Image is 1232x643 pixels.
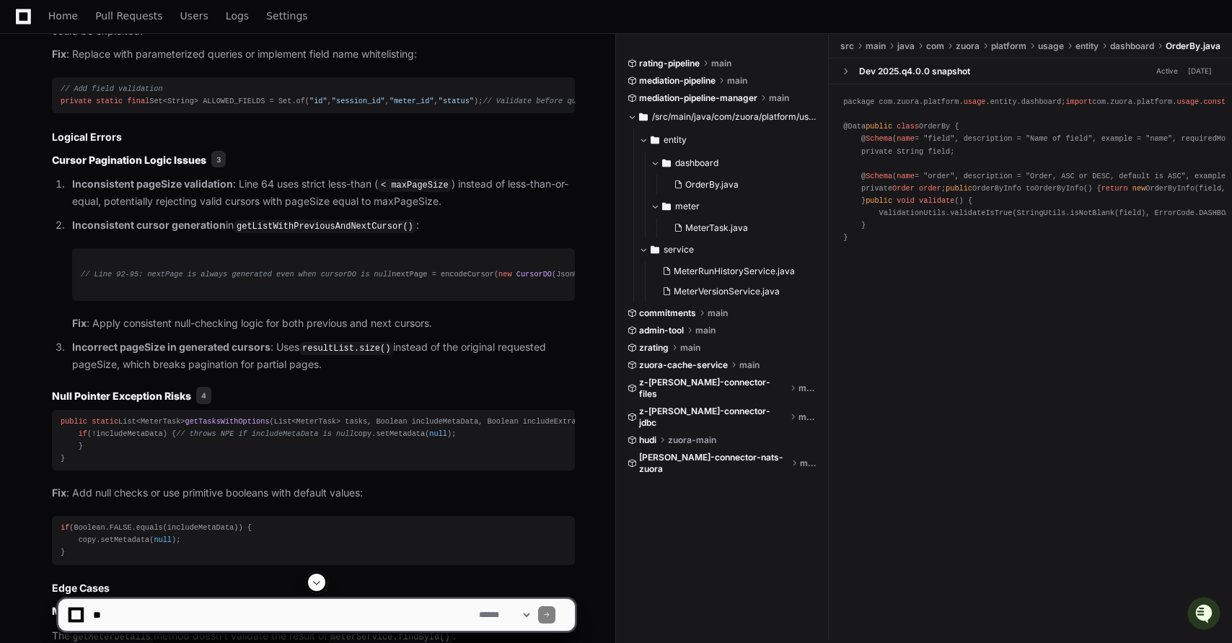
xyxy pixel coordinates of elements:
[668,434,716,446] span: zuora-main
[639,75,716,87] span: mediation-pipeline
[429,429,447,438] span: null
[675,157,718,169] span: dashboard
[498,270,511,279] span: new
[309,97,327,105] span: "id"
[61,416,566,465] div: List<MeterTask> { (!includeMetaData) { copy.setMetadata( ); } }
[964,97,986,106] span: usage
[52,485,575,502] p: : Add null checks or use primitive booleans with default values:
[176,429,353,438] span: // throws NPE if includeMetaData is null
[668,175,809,195] button: OrderBy.java
[52,486,66,499] strong: Fix
[685,222,748,234] span: MeterTask.java
[639,452,788,475] span: [PERSON_NAME]-connector-nats-zuora
[664,244,694,255] span: service
[81,270,392,279] span: // Line 92-95: nextPage is always generated even when cursorDO is null
[639,92,757,104] span: mediation-pipeline-manager
[72,317,87,329] strong: Fix
[72,341,270,353] strong: Incorrect pageSize in generated cursors
[711,58,731,69] span: main
[866,172,892,180] span: Schema
[651,195,818,218] button: meter
[897,196,915,205] span: void
[695,325,716,336] span: main
[52,154,206,166] strong: Cursor Pagination Logic Issues
[61,84,163,93] span: // Add field validation
[14,14,43,43] img: PlayerZero
[651,241,659,258] svg: Directory
[72,176,575,209] p: : Line 64 uses strict less-than ( ) instead of less-than-or-equal, potentially rejecting valid cu...
[185,417,270,426] span: getTasksWithOptions
[639,238,818,261] button: service
[897,134,915,143] span: name
[72,339,575,372] p: : Uses instead of the original requested pageSize, which breaks pagination for partial pages.
[639,307,696,319] span: commitments
[52,48,66,60] strong: Fix
[48,12,78,20] span: Home
[1065,97,1092,106] span: import
[52,390,191,402] strong: Null Pointer Exception Risks
[639,342,669,354] span: zrating
[798,382,819,394] span: main
[897,172,915,180] span: name
[739,359,760,371] span: main
[95,12,162,20] span: Pull Requests
[196,387,211,404] span: 4
[234,220,416,233] code: getListWithPreviousAndNextCursor()
[639,406,787,429] span: z-[PERSON_NAME]-connector-jdbc
[866,196,892,205] span: public
[211,151,226,168] span: 3
[14,108,40,134] img: 1756235613930-3d25f9e4-fa56-45dd-b3ad-e072dfbd1548
[674,266,795,277] span: MeterRunHistoryService.java
[378,179,452,192] code: < maxPageSize
[656,261,809,281] button: MeterRunHistoryService.java
[639,434,656,446] span: hudi
[154,535,172,544] span: null
[144,152,175,162] span: Pylon
[1152,64,1182,78] span: Active
[61,522,566,559] div: (Boolean.FALSE.equals(includeMetaData)) { copy.setMetadata( ); }
[919,196,954,205] span: validate
[708,307,728,319] span: main
[52,130,575,144] h2: Logical Errors
[96,97,123,105] span: static
[102,151,175,162] a: Powered byPylon
[52,46,575,63] p: : Replace with parameterized queries or implement field name whitelisting:
[1110,40,1154,52] span: dashboard
[299,342,393,355] code: resultList.size()
[127,97,149,105] span: final
[639,108,648,126] svg: Directory
[628,105,818,128] button: /src/main/java/com/zuora/platform/usage
[639,377,787,400] span: z-[PERSON_NAME]-connector-files
[651,131,659,149] svg: Directory
[685,179,739,191] span: OrderBy.java
[656,281,809,302] button: MeterVersionService.java
[798,411,819,423] span: main
[516,270,552,279] span: CursorDO
[1176,97,1199,106] span: usage
[1075,40,1099,52] span: entity
[266,12,307,20] span: Settings
[245,112,263,129] button: Start new chat
[1186,595,1225,634] iframe: Open customer support
[651,152,818,175] button: dashboard
[180,12,208,20] span: Users
[897,40,915,52] span: java
[1101,184,1128,193] span: return
[859,66,970,77] div: Dev 2025.q4.0.0 snapshot
[270,417,607,426] span: (List<MeterTask> tasks, Boolean includeMetaData, Boolean includeExtraConfig)
[892,184,915,193] span: Order
[769,92,789,104] span: main
[664,134,687,146] span: entity
[843,96,1218,245] div: package com.zuora.platform. .entity.dashboard; com.zuora.platform. . .ErrorCode; com.zuora.platfo...
[668,218,809,238] button: MeterTask.java
[61,83,566,108] div: Set<String> ALLOWED_FIELDS = Set.of( , , , ); ValidationUtils.validateIsTrue(ALLOWED_FIELDS.conta...
[1038,40,1064,52] span: usage
[390,97,434,105] span: "meter_id"
[79,429,87,438] span: if
[662,154,671,172] svg: Directory
[226,12,249,20] span: Logs
[72,217,575,235] p: in :
[61,417,87,426] span: public
[840,40,854,52] span: src
[946,184,972,193] span: public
